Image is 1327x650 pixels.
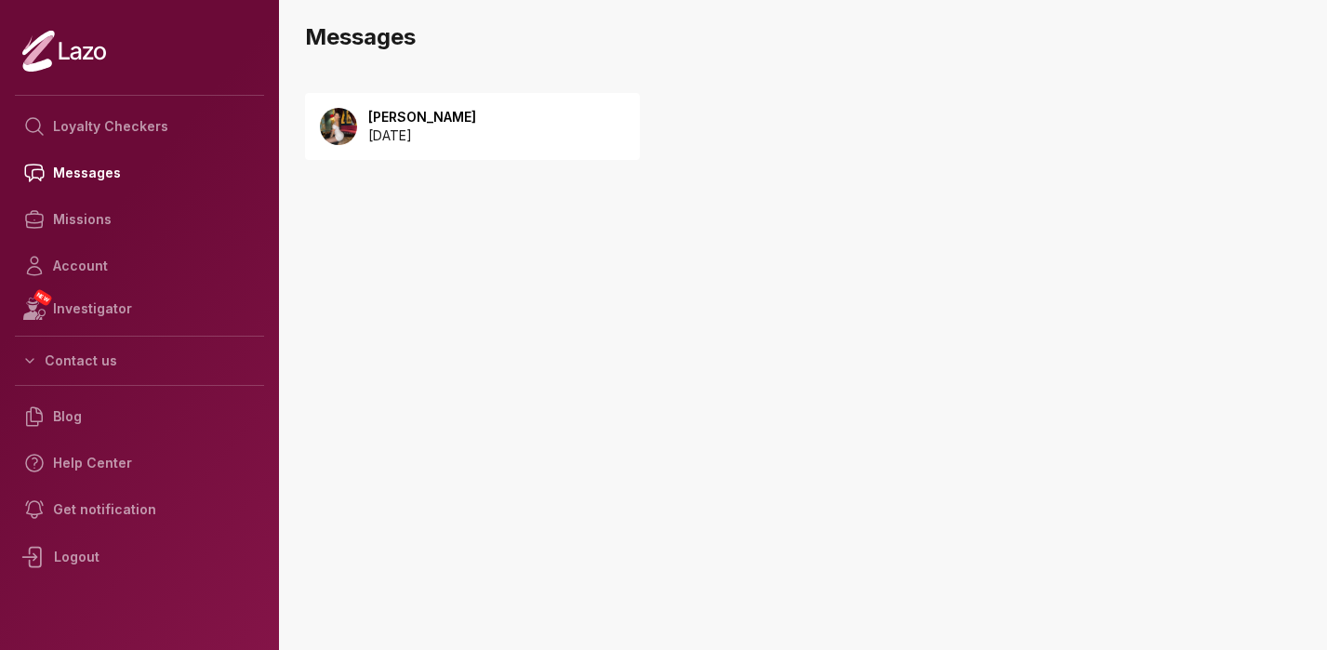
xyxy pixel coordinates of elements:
[15,243,264,289] a: Account
[15,486,264,533] a: Get notification
[15,533,264,581] div: Logout
[15,344,264,378] button: Contact us
[15,196,264,243] a: Missions
[33,288,53,307] span: NEW
[305,22,1312,52] h3: Messages
[15,393,264,440] a: Blog
[15,150,264,196] a: Messages
[15,103,264,150] a: Loyalty Checkers
[15,440,264,486] a: Help Center
[15,289,264,328] a: NEWInvestigator
[320,108,357,145] img: 53ea768d-6708-4c09-8be7-ba74ddaa1210
[368,108,476,126] p: [PERSON_NAME]
[368,126,476,145] p: [DATE]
